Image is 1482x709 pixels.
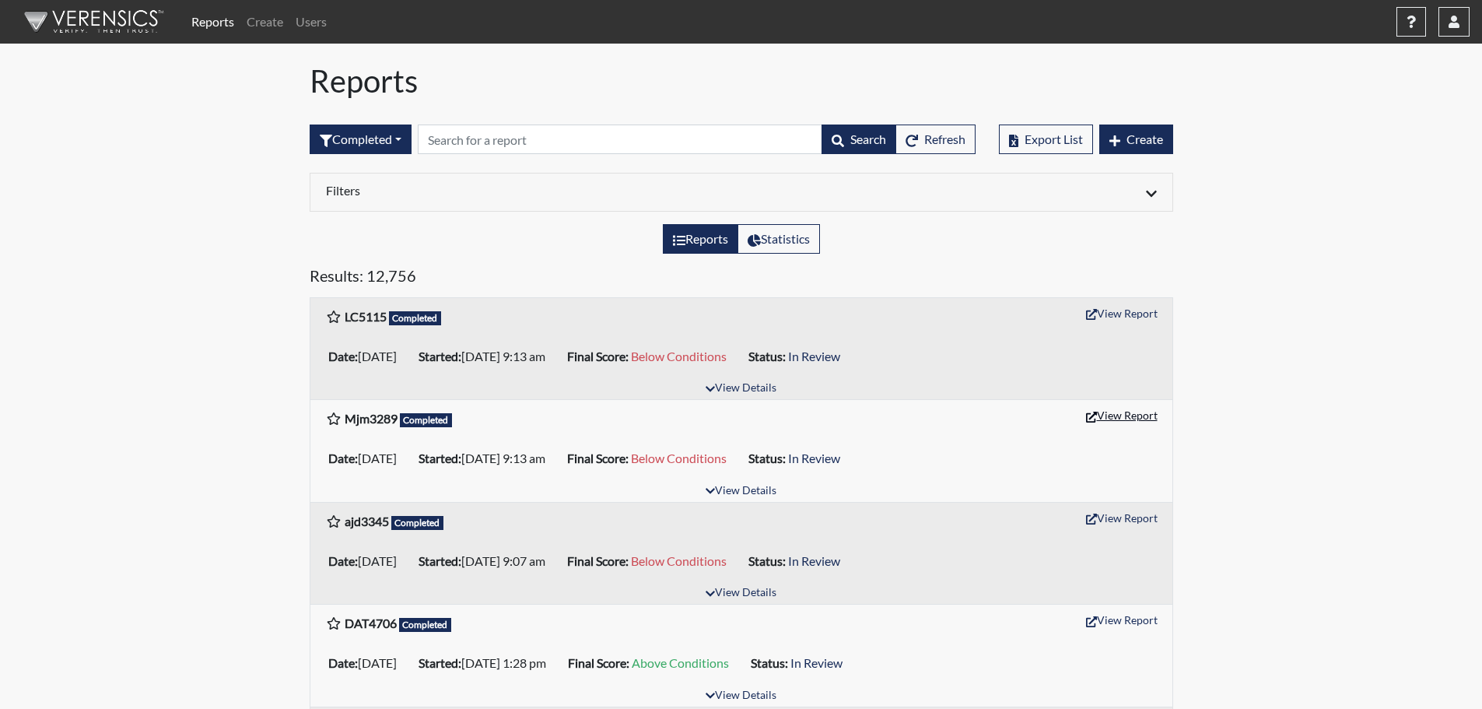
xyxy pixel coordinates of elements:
b: LC5115 [345,309,387,324]
h1: Reports [310,62,1173,100]
span: In Review [788,553,840,568]
button: View Report [1079,403,1165,427]
div: Filter by interview status [310,125,412,154]
li: [DATE] 1:28 pm [412,651,562,676]
b: ajd3345 [345,514,389,528]
b: Started: [419,349,461,363]
label: View statistics about completed interviews [737,224,820,254]
b: Date: [328,655,358,670]
span: In Review [788,349,840,363]
b: Final Score: [568,655,629,670]
a: Users [289,6,333,37]
a: Reports [185,6,240,37]
button: View Details [699,378,783,399]
b: Final Score: [567,349,629,363]
b: Date: [328,451,358,465]
b: Status: [748,451,786,465]
span: Completed [391,516,444,530]
label: View the list of reports [663,224,738,254]
li: [DATE] 9:13 am [412,446,561,471]
button: Completed [310,125,412,154]
b: DAT4706 [345,616,397,630]
button: View Report [1079,506,1165,530]
b: Started: [419,655,461,670]
b: Date: [328,349,358,363]
button: Search [822,125,896,154]
b: Final Score: [567,553,629,568]
a: Create [240,6,289,37]
button: Export List [999,125,1093,154]
span: Search [850,132,886,146]
span: Refresh [924,132,965,146]
button: View Report [1079,301,1165,325]
li: [DATE] [322,651,412,676]
button: View Details [699,583,783,604]
input: Search by Registration ID, Interview Number, or Investigation Name. [418,125,822,154]
b: Date: [328,553,358,568]
span: In Review [788,451,840,465]
span: Completed [400,413,453,427]
li: [DATE] 9:13 am [412,344,561,369]
span: Export List [1025,132,1083,146]
span: Create [1126,132,1163,146]
span: Completed [399,618,452,632]
button: View Report [1079,608,1165,632]
li: [DATE] [322,446,412,471]
span: Below Conditions [631,349,727,363]
button: Refresh [895,125,976,154]
li: [DATE] [322,549,412,574]
h5: Results: 12,756 [310,266,1173,291]
div: Click to expand/collapse filters [314,183,1168,202]
b: Status: [748,349,786,363]
button: Create [1099,125,1173,154]
button: View Details [699,481,783,502]
li: [DATE] 9:07 am [412,549,561,574]
span: Completed [389,311,442,325]
li: [DATE] [322,344,412,369]
b: Status: [748,553,786,568]
b: Started: [419,553,461,568]
span: Above Conditions [632,655,729,670]
b: Mjm3289 [345,411,398,426]
b: Status: [751,655,788,670]
b: Started: [419,451,461,465]
span: In Review [790,655,843,670]
span: Below Conditions [631,451,727,465]
button: View Details [699,686,783,707]
h6: Filters [326,183,730,198]
span: Below Conditions [631,553,727,568]
b: Final Score: [567,451,629,465]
